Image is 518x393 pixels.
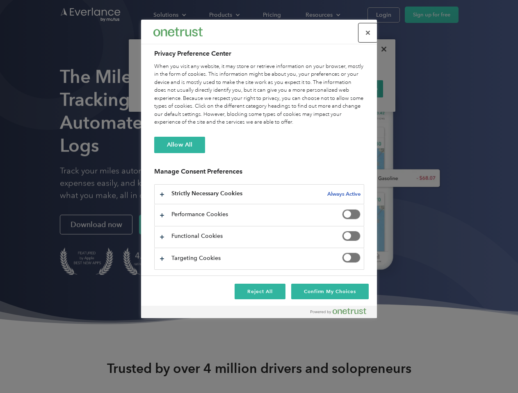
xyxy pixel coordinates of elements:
[141,20,377,318] div: Preference center
[235,284,285,299] button: Reject All
[154,167,364,180] h3: Manage Consent Preferences
[153,27,203,36] img: Everlance
[310,308,373,318] a: Powered by OneTrust Opens in a new Tab
[359,24,377,42] button: Close
[154,63,364,126] div: When you visit any website, it may store or retrieve information on your browser, mostly in the f...
[310,308,366,314] img: Powered by OneTrust Opens in a new Tab
[141,20,377,318] div: Privacy Preference Center
[291,284,369,299] button: Confirm My Choices
[154,137,205,153] button: Allow All
[153,24,203,40] div: Everlance
[154,49,364,59] h2: Privacy Preference Center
